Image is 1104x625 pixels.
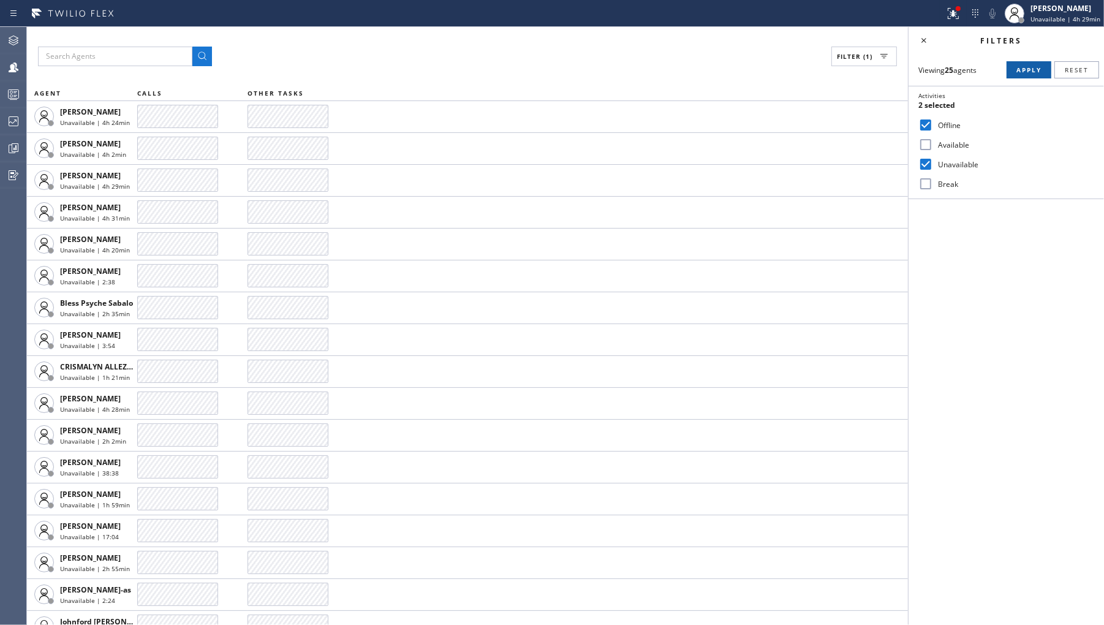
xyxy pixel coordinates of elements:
[60,234,121,244] span: [PERSON_NAME]
[60,362,136,372] span: CRISMALYN ALLEZER
[918,91,1094,100] div: Activities
[60,182,130,191] span: Unavailable | 4h 29min
[1030,15,1100,23] span: Unavailable | 4h 29min
[137,89,162,97] span: CALLS
[60,469,119,477] span: Unavailable | 38:38
[60,118,130,127] span: Unavailable | 4h 24min
[60,138,121,149] span: [PERSON_NAME]
[60,564,130,573] span: Unavailable | 2h 55min
[1030,3,1100,13] div: [PERSON_NAME]
[60,596,115,605] span: Unavailable | 2:24
[60,585,131,595] span: [PERSON_NAME]-as
[918,65,977,75] span: Viewing agents
[918,100,955,110] span: 2 selected
[60,341,115,350] span: Unavailable | 3:54
[60,501,130,509] span: Unavailable | 1h 59min
[60,107,121,117] span: [PERSON_NAME]
[60,405,130,414] span: Unavailable | 4h 28min
[60,202,121,213] span: [PERSON_NAME]
[1007,61,1051,78] button: Apply
[60,437,126,445] span: Unavailable | 2h 2min
[60,150,126,159] span: Unavailable | 4h 2min
[60,298,133,308] span: Bless Psyche Sabalo
[837,52,872,61] span: Filter (1)
[60,489,121,499] span: [PERSON_NAME]
[60,309,130,318] span: Unavailable | 2h 35min
[60,393,121,404] span: [PERSON_NAME]
[981,36,1023,46] span: Filters
[984,5,1001,22] button: Mute
[60,457,121,468] span: [PERSON_NAME]
[60,278,115,286] span: Unavailable | 2:38
[60,373,130,382] span: Unavailable | 1h 21min
[60,246,130,254] span: Unavailable | 4h 20min
[60,532,119,541] span: Unavailable | 17:04
[1065,66,1089,74] span: Reset
[60,425,121,436] span: [PERSON_NAME]
[831,47,897,66] button: Filter (1)
[60,553,121,563] span: [PERSON_NAME]
[60,214,130,222] span: Unavailable | 4h 31min
[60,521,121,531] span: [PERSON_NAME]
[60,266,121,276] span: [PERSON_NAME]
[933,159,1094,170] label: Unavailable
[933,120,1094,131] label: Offline
[945,65,953,75] strong: 25
[1054,61,1099,78] button: Reset
[34,89,61,97] span: AGENT
[933,140,1094,150] label: Available
[60,170,121,181] span: [PERSON_NAME]
[933,179,1094,189] label: Break
[248,89,304,97] span: OTHER TASKS
[38,47,192,66] input: Search Agents
[60,330,121,340] span: [PERSON_NAME]
[1016,66,1042,74] span: Apply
